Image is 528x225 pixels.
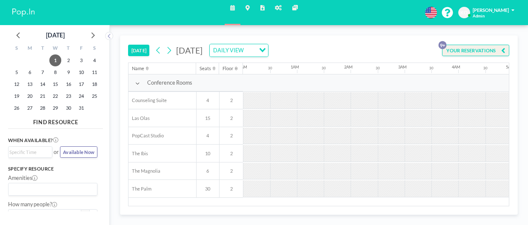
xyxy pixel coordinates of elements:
[63,54,74,66] span: Thursday, October 2, 2025
[88,66,100,78] span: Saturday, October 11, 2025
[24,78,36,90] span: Monday, October 13, 2025
[200,66,211,71] div: Seats
[8,201,57,208] label: How many people?
[63,102,74,114] span: Thursday, October 30, 2025
[398,65,407,70] div: 3AM
[473,14,485,19] span: Admin
[197,133,219,139] span: 4
[24,90,36,102] span: Monday, October 20, 2025
[291,65,299,70] div: 1AM
[37,66,49,78] span: Tuesday, October 7, 2025
[128,115,150,121] span: Las Olas
[49,102,61,114] span: Wednesday, October 29, 2025
[24,66,36,78] span: Monday, October 6, 2025
[88,54,100,66] span: Saturday, October 4, 2025
[11,90,23,102] span: Sunday, October 19, 2025
[442,45,509,57] button: YOUR RESERVATIONS9+
[220,168,243,174] span: 2
[197,168,219,174] span: 6
[62,43,75,54] div: T
[9,148,47,156] input: Search for option
[75,78,87,90] span: Friday, October 17, 2025
[88,43,101,54] div: S
[75,54,87,66] span: Friday, October 3, 2025
[439,41,447,49] p: 9+
[9,147,52,157] div: Search for option
[24,102,36,114] span: Monday, October 27, 2025
[376,66,380,71] div: 30
[128,133,164,139] span: PopCast Studio
[128,45,149,57] button: [DATE]
[75,43,88,54] div: F
[89,209,97,221] button: +
[81,209,89,221] button: -
[49,90,61,102] span: Wednesday, October 22, 2025
[11,78,23,90] span: Sunday, October 12, 2025
[506,65,514,70] div: 5AM
[8,116,103,125] h4: FIND RESOURCE
[483,66,488,71] div: 30
[268,66,272,71] div: 30
[128,97,167,103] span: Counseling Suite
[223,66,233,71] div: Floor
[63,78,74,90] span: Thursday, October 16, 2025
[147,80,192,86] span: Conference Rooms
[37,102,49,114] span: Tuesday, October 28, 2025
[132,66,144,71] div: Name
[220,133,243,139] span: 2
[11,6,36,20] img: organization-logo
[220,186,243,192] span: 2
[49,43,62,54] div: W
[37,90,49,102] span: Tuesday, October 21, 2025
[429,66,434,71] div: 30
[322,66,326,71] div: 30
[197,115,219,121] span: 15
[11,102,23,114] span: Sunday, October 26, 2025
[197,97,219,103] span: 4
[246,46,254,55] input: Search for option
[75,90,87,102] span: Friday, October 24, 2025
[9,183,97,196] div: Search for option
[197,186,219,192] span: 30
[88,90,100,102] span: Saturday, October 25, 2025
[220,151,243,157] span: 2
[220,115,243,121] span: 2
[46,29,65,41] div: [DATE]
[60,146,98,158] button: Available Now
[23,43,36,54] div: M
[8,166,97,172] h3: Specify resource
[54,149,59,156] span: or
[63,90,74,102] span: Thursday, October 23, 2025
[460,10,468,16] span: KO
[75,102,87,114] span: Friday, October 31, 2025
[344,65,353,70] div: 2AM
[49,78,61,90] span: Wednesday, October 15, 2025
[88,78,100,90] span: Saturday, October 18, 2025
[36,43,49,54] div: T
[49,66,61,78] span: Wednesday, October 8, 2025
[75,66,87,78] span: Friday, October 10, 2025
[197,151,219,157] span: 10
[63,149,94,155] span: Available Now
[176,45,203,55] span: [DATE]
[128,151,148,157] span: The Ibis
[37,78,49,90] span: Tuesday, October 14, 2025
[128,168,160,174] span: The Magnolia
[63,66,74,78] span: Thursday, October 9, 2025
[10,43,23,54] div: S
[49,54,61,66] span: Wednesday, October 1, 2025
[11,66,23,78] span: Sunday, October 5, 2025
[9,185,92,194] input: Search for option
[210,44,268,57] div: Search for option
[452,65,460,70] div: 4AM
[220,97,243,103] span: 2
[211,46,245,55] span: DAILY VIEW
[8,175,37,182] label: Amenities
[128,186,151,192] span: The Palm
[473,7,509,13] span: [PERSON_NAME]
